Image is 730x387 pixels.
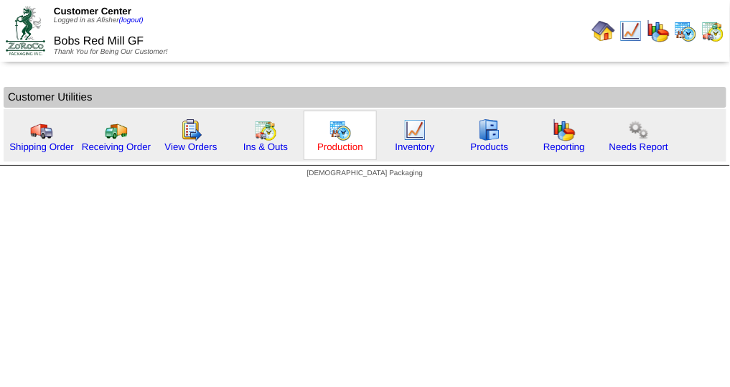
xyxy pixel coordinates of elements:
[179,118,202,141] img: workorder.gif
[9,141,74,152] a: Shipping Order
[553,118,576,141] img: graph.gif
[54,6,131,17] span: Customer Center
[4,87,726,108] td: Customer Utilities
[164,141,217,152] a: View Orders
[627,118,650,141] img: workflow.png
[403,118,426,141] img: line_graph.gif
[30,118,53,141] img: truck.gif
[54,17,144,24] span: Logged in as Afisher
[471,141,509,152] a: Products
[674,19,697,42] img: calendarprod.gif
[478,118,501,141] img: cabinet.gif
[243,141,288,152] a: Ins & Outs
[307,169,423,177] span: [DEMOGRAPHIC_DATA] Packaging
[543,141,585,152] a: Reporting
[54,48,168,56] span: Thank You for Being Our Customer!
[54,35,144,47] span: Bobs Red Mill GF
[82,141,151,152] a: Receiving Order
[105,118,128,141] img: truck2.gif
[329,118,352,141] img: calendarprod.gif
[609,141,668,152] a: Needs Report
[254,118,277,141] img: calendarinout.gif
[317,141,363,152] a: Production
[396,141,435,152] a: Inventory
[119,17,144,24] a: (logout)
[592,19,615,42] img: home.gif
[6,6,45,55] img: ZoRoCo_Logo(Green%26Foil)%20jpg.webp
[701,19,724,42] img: calendarinout.gif
[619,19,642,42] img: line_graph.gif
[647,19,670,42] img: graph.gif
